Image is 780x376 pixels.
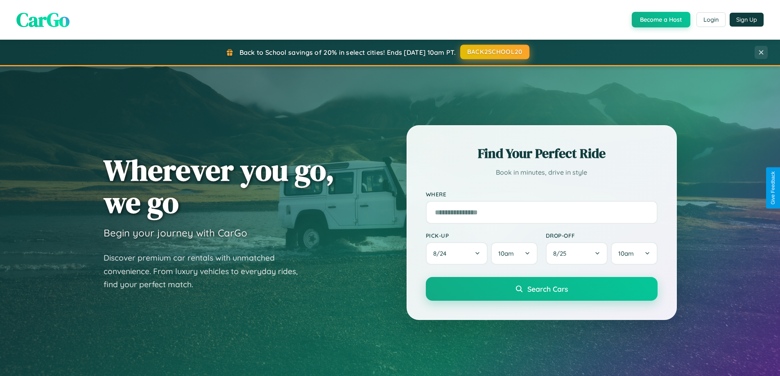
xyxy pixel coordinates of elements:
button: 10am [611,242,657,265]
button: Search Cars [426,277,658,301]
h3: Begin your journey with CarGo [104,227,247,239]
span: Search Cars [527,284,568,293]
span: Back to School savings of 20% in select cities! Ends [DATE] 10am PT. [240,48,456,56]
div: Give Feedback [770,171,776,205]
button: BACK2SCHOOL20 [460,45,529,59]
label: Pick-up [426,232,538,239]
span: 8 / 24 [433,250,450,257]
h2: Find Your Perfect Ride [426,144,658,162]
label: Where [426,191,658,198]
button: 10am [491,242,537,265]
span: 10am [618,250,634,257]
label: Drop-off [546,232,658,239]
button: Login [696,12,726,27]
button: 8/24 [426,242,488,265]
span: 10am [498,250,514,257]
span: CarGo [16,6,70,33]
h1: Wherever you go, we go [104,154,335,218]
button: Sign Up [730,13,764,27]
p: Book in minutes, drive in style [426,167,658,178]
button: 8/25 [546,242,608,265]
button: Become a Host [632,12,690,27]
span: 8 / 25 [553,250,570,257]
p: Discover premium car rentals with unmatched convenience. From luxury vehicles to everyday rides, ... [104,251,308,291]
